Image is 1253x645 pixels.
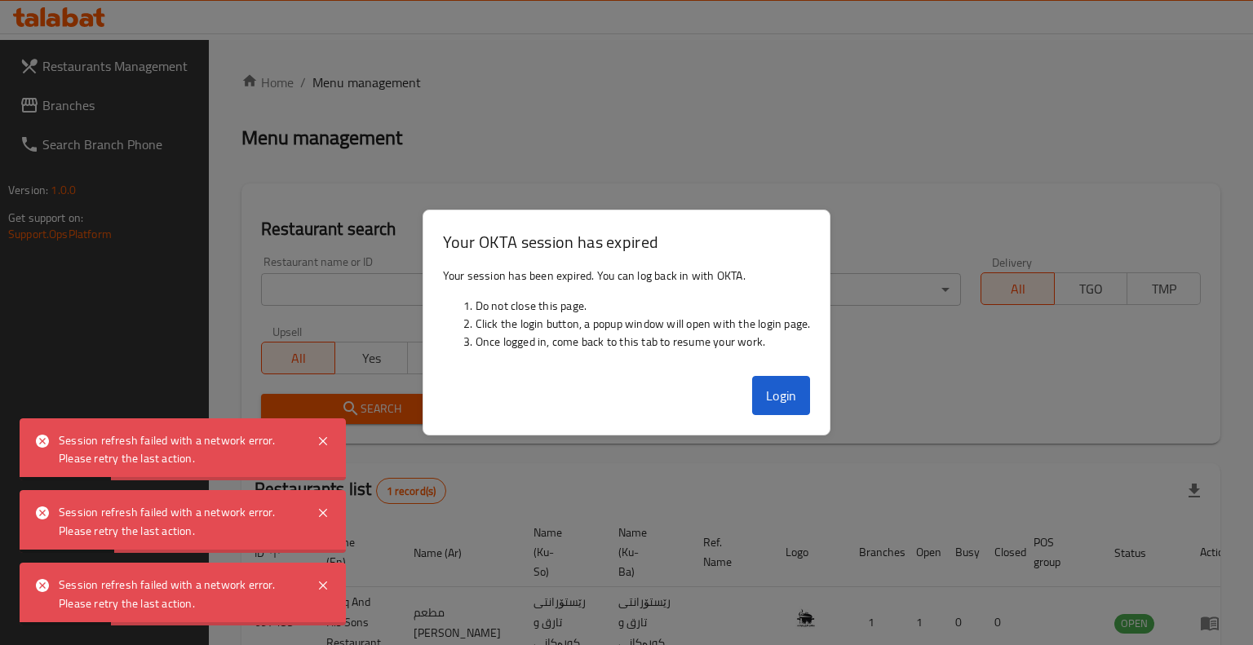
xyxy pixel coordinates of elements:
div: Session refresh failed with a network error. Please retry the last action. [59,576,300,612]
li: Do not close this page. [476,297,811,315]
li: Click the login button, a popup window will open with the login page. [476,315,811,333]
div: Session refresh failed with a network error. Please retry the last action. [59,431,300,468]
button: Login [752,376,811,415]
div: Session refresh failed with a network error. Please retry the last action. [59,503,300,540]
h3: Your OKTA session has expired [443,230,811,254]
li: Once logged in, come back to this tab to resume your work. [476,333,811,351]
div: Your session has been expired. You can log back in with OKTA. [423,260,830,369]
